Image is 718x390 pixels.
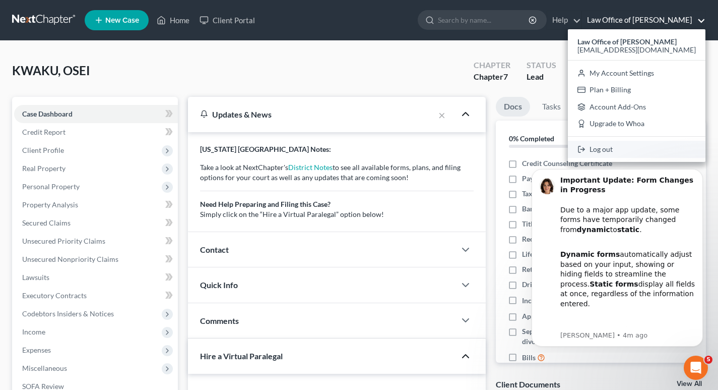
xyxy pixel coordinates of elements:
[14,268,178,287] a: Lawsuits
[496,379,560,389] div: Client Documents
[200,162,474,219] p: Take a look at NextChapter's to see all available forms, plans, and filing options for your court...
[22,146,64,154] span: Client Profile
[22,182,80,191] span: Personal Property
[677,380,702,387] a: View All
[577,45,696,54] span: [EMAIL_ADDRESS][DOMAIN_NAME]
[503,72,508,81] span: 7
[438,11,530,29] input: Search by name...
[568,81,705,98] a: Plan + Billing
[22,200,78,209] span: Property Analysis
[704,356,712,364] span: 5
[200,109,422,120] div: Updates & News
[22,364,67,372] span: Miscellaneous
[288,163,333,172] a: District Notes
[522,158,612,169] span: Credit Counseling Certificate
[44,154,179,234] div: Our team is actively working to re-integrate dynamic functionality and expects to have it restore...
[14,105,178,123] a: Case Dashboard
[44,171,179,180] p: Message from Emma, sent 4m ago
[105,17,139,24] span: New Case
[22,255,118,263] span: Unsecured Nonpriority Claims
[200,316,239,325] span: Comments
[14,232,178,250] a: Unsecured Priority Claims
[22,109,73,118] span: Case Dashboard
[509,134,554,143] strong: 0% Completed
[568,98,705,116] a: Account Add-Ons
[14,123,178,141] a: Credit Report
[200,280,238,290] span: Quick Info
[438,109,445,121] button: ×
[200,245,229,254] span: Contact
[568,65,705,82] a: My Account Settings
[496,97,530,117] a: Docs
[200,351,283,361] span: Hire a Virtual Paralegal
[22,309,114,318] span: Codebtors Insiders & Notices
[12,63,90,78] span: KWAKU, OSEI
[516,160,718,353] iframe: Intercom notifications message
[684,356,708,380] iframe: Intercom live chat
[22,237,105,245] span: Unsecured Priority Claims
[568,29,705,162] div: Law Office of [PERSON_NAME]
[194,11,260,29] a: Client Portal
[14,250,178,268] a: Unsecured Nonpriority Claims
[522,353,536,363] span: Bills
[152,11,194,29] a: Home
[200,144,474,154] p: [US_STATE] [GEOGRAPHIC_DATA] Notes:
[568,116,705,133] a: Upgrade to Whoa
[568,141,705,158] a: Log out
[582,11,705,29] a: Law Office of [PERSON_NAME]
[527,71,556,83] div: Lead
[14,214,178,232] a: Secured Claims
[22,346,51,354] span: Expenses
[22,128,66,136] span: Credit Report
[547,11,581,29] a: Help
[577,37,677,46] strong: Law Office of [PERSON_NAME]
[22,273,49,282] span: Lawsuits
[22,291,87,300] span: Executory Contracts
[534,97,569,117] a: Tasks
[22,327,45,336] span: Income
[22,218,71,227] span: Secured Claims
[474,60,510,71] div: Chapter
[14,196,178,214] a: Property Analysis
[200,200,331,208] b: Need Help Preparing and Filing this Case?
[14,287,178,305] a: Executory Contracts
[22,164,66,173] span: Real Property
[474,71,510,83] div: Chapter
[527,60,556,71] div: Status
